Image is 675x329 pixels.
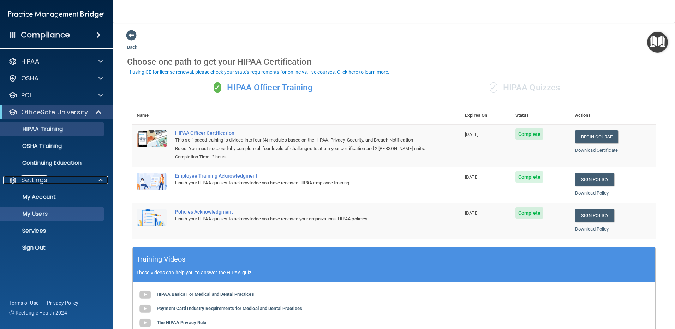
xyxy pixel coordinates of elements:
[175,179,425,187] div: Finish your HIPAA quizzes to acknowledge you have received HIPAA employee training.
[394,77,656,98] div: HIPAA Quizzes
[8,91,103,100] a: PCI
[515,207,543,219] span: Complete
[21,176,47,184] p: Settings
[461,107,511,124] th: Expires On
[127,52,661,72] div: Choose one path to get your HIPAA Certification
[136,270,652,275] p: These videos can help you to answer the HIPAA quiz
[511,107,571,124] th: Status
[47,299,79,306] a: Privacy Policy
[465,132,478,137] span: [DATE]
[8,108,102,116] a: OfficeSafe University
[157,292,254,297] b: HIPAA Basics For Medical and Dental Practices
[127,36,137,50] a: Back
[21,91,31,100] p: PCI
[21,30,70,40] h4: Compliance
[138,302,152,316] img: gray_youtube_icon.38fcd6cc.png
[21,108,88,116] p: OfficeSafe University
[175,130,425,136] a: HIPAA Officer Certification
[214,82,221,93] span: ✓
[5,227,101,234] p: Services
[128,70,389,74] div: If using CE for license renewal, please check your state's requirements for online vs. live cours...
[5,126,63,133] p: HIPAA Training
[5,160,101,167] p: Continuing Education
[175,153,425,161] div: Completion Time: 2 hours
[157,306,302,311] b: Payment Card Industry Requirements for Medical and Dental Practices
[157,320,206,325] b: The HIPAA Privacy Rule
[138,288,152,302] img: gray_youtube_icon.38fcd6cc.png
[515,128,543,140] span: Complete
[575,148,618,153] a: Download Certificate
[8,176,103,184] a: Settings
[21,57,39,66] p: HIPAA
[9,309,67,316] span: Ⓒ Rectangle Health 2024
[9,299,38,306] a: Terms of Use
[5,193,101,201] p: My Account
[127,68,390,76] button: If using CE for license renewal, please check your state's requirements for online vs. live cours...
[175,173,425,179] div: Employee Training Acknowledgment
[575,226,609,232] a: Download Policy
[175,215,425,223] div: Finish your HIPAA quizzes to acknowledge you have received your organization’s HIPAA policies.
[515,171,543,183] span: Complete
[575,130,618,143] a: Begin Course
[5,210,101,217] p: My Users
[465,210,478,216] span: [DATE]
[571,107,656,124] th: Actions
[5,143,62,150] p: OSHA Training
[8,57,103,66] a: HIPAA
[8,7,104,22] img: PMB logo
[553,279,667,307] iframe: Drift Widget Chat Controller
[5,244,101,251] p: Sign Out
[132,107,171,124] th: Name
[575,209,614,222] a: Sign Policy
[465,174,478,180] span: [DATE]
[136,253,186,265] h5: Training Videos
[647,32,668,53] button: Open Resource Center
[132,77,394,98] div: HIPAA Officer Training
[175,136,425,153] div: This self-paced training is divided into four (4) modules based on the HIPAA, Privacy, Security, ...
[575,190,609,196] a: Download Policy
[8,74,103,83] a: OSHA
[175,209,425,215] div: Policies Acknowledgment
[575,173,614,186] a: Sign Policy
[490,82,497,93] span: ✓
[21,74,39,83] p: OSHA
